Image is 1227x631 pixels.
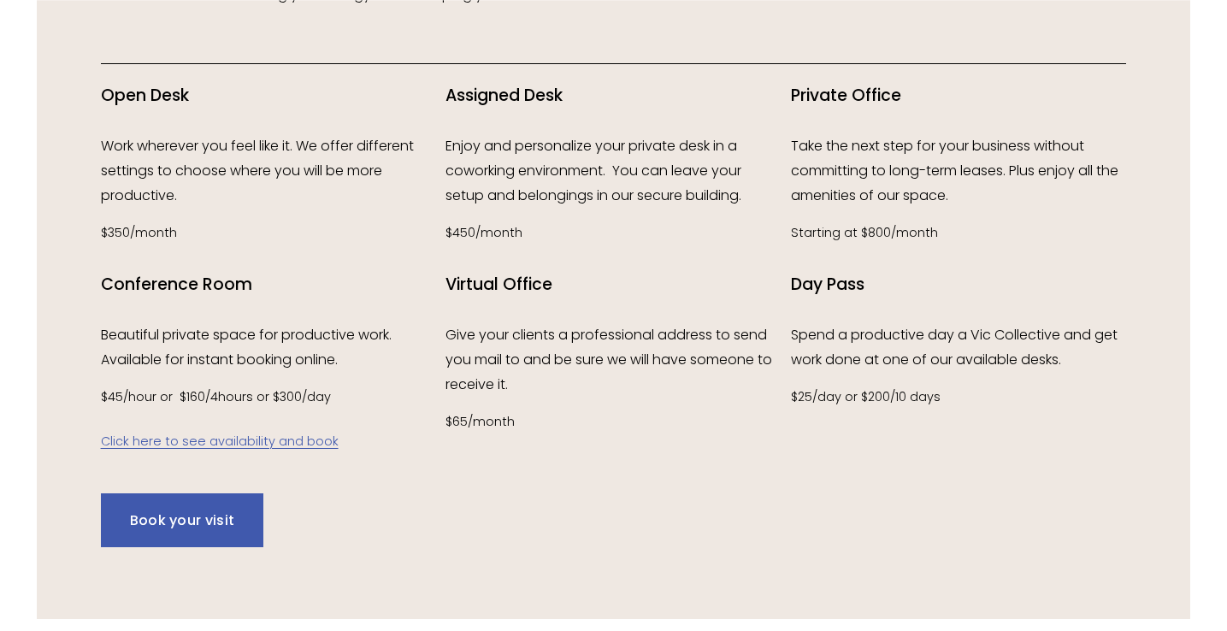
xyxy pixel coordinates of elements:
h4: Day Pass [791,274,1127,297]
h4: Virtual Office [445,274,782,297]
p: $45/hour or $160/4hours or $300/day [101,386,437,453]
p: Spend a productive day a Vic Collective and get work done at one of our available desks. [791,323,1127,373]
p: $350/month [101,222,437,245]
p: Work wherever you feel like it. We offer different settings to choose where you will be more prod... [101,134,437,208]
a: Click here to see availability and book [101,433,339,450]
p: Take the next step for your business without committing to long-term leases. Plus enjoy all the a... [791,134,1127,208]
h4: Open Desk [101,85,437,108]
h4: Private Office [791,85,1127,108]
a: Book your visit [101,493,264,547]
p: $25/day or $200/10 days [791,386,1127,409]
p: Enjoy and personalize your private desk in a coworking environment. You can leave your setup and ... [445,134,782,208]
p: $450/month [445,222,782,245]
p: Give your clients a professional address to send you mail to and be sure we will have someone to ... [445,323,782,397]
h4: Assigned Desk [445,85,782,108]
p: Beautiful private space for productive work. Available for instant booking online. [101,323,437,373]
h4: Conference Room [101,274,437,297]
p: $65/month [445,411,782,433]
p: Starting at $800/month [791,222,1127,245]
